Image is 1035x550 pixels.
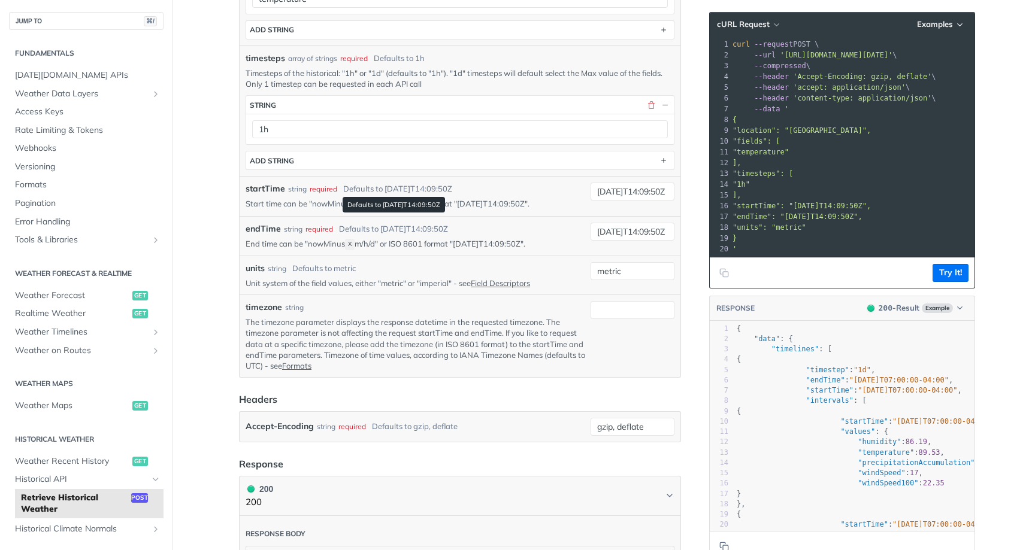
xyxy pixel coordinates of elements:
[239,457,283,471] div: Response
[9,213,164,231] a: Error Handling
[374,53,425,65] div: Defaults to 1h
[132,457,148,466] span: get
[15,106,161,118] span: Access Keys
[710,437,728,447] div: 12
[710,509,728,519] div: 19
[352,200,356,209] span: X
[246,68,674,89] p: Timesteps of the historical: "1h" or "1d" (defaults to "1h"). "1d" timesteps will default select ...
[9,48,164,59] h2: Fundamentals
[340,53,368,64] div: required
[285,302,304,313] div: string
[9,103,164,121] a: Access Keys
[710,147,730,157] div: 11
[710,530,728,540] div: 21
[737,345,832,353] span: : [
[268,263,286,274] div: string
[710,60,730,71] div: 3
[9,452,164,470] a: Weather Recent Historyget
[710,324,728,334] div: 1
[737,324,741,333] span: {
[737,520,997,528] span: : ,
[9,378,164,389] h2: Weather Maps
[933,264,969,282] button: Try It!
[151,475,161,484] button: Hide subpages for Historical API
[338,418,366,435] div: required
[246,301,282,314] label: timezone
[733,191,741,199] span: ],
[372,418,458,435] div: Defaults to gzip, deflate
[879,303,892,312] span: 200
[292,263,356,275] div: Defaults to metric
[151,346,161,355] button: Show subpages for Weather on Routes
[858,437,901,446] span: "humidity"
[710,104,730,114] div: 7
[710,458,728,468] div: 14
[246,317,586,371] p: The timezone parameter displays the response datetime in the requested timezone. The timezone par...
[246,482,674,509] button: 200 200200
[471,278,530,288] a: Field Descriptors
[892,417,992,426] span: "[DATE]T07:00:00-04:00"
[733,245,737,253] span: '
[343,183,452,195] div: Defaults to [DATE]T14:09:50Z
[151,524,161,534] button: Show subpages for Historical Climate Normals
[710,179,730,190] div: 14
[710,396,728,406] div: 8
[737,366,875,374] span: : ,
[710,499,728,509] div: 18
[15,69,161,81] span: [DATE][DOMAIN_NAME] APIs
[246,52,285,65] span: timesteps
[737,376,953,384] span: : ,
[9,195,164,212] a: Pagination
[246,96,674,114] button: string
[733,169,793,178] span: "timesteps": [
[15,308,129,320] span: Realtime Weather
[710,468,728,478] div: 15
[9,520,164,538] a: Historical Climate NormalsShow subpages for Historical Climate Normals
[733,137,780,145] span: "fields": [
[737,510,741,518] span: {
[246,198,586,209] p: Start time can be "nowMinus m/h/d" or ISO 8601 format "[DATE]T14:09:50Z".
[733,62,810,70] span: \
[9,434,164,445] h2: Historical Weather
[754,62,806,70] span: --compressed
[15,290,129,302] span: Weather Forecast
[716,264,733,282] button: Copy to clipboard
[710,489,728,499] div: 17
[21,492,128,515] span: Retrieve Historical Weather
[754,335,780,343] span: "data"
[733,148,789,156] span: "temperature"
[9,176,164,194] a: Formats
[305,224,333,235] div: required
[288,53,337,64] div: array of strings
[793,72,931,81] span: 'Accept-Encoding: gzip, deflate'
[710,82,730,93] div: 5
[737,500,746,508] span: },
[737,437,931,446] span: : ,
[710,71,730,82] div: 4
[15,473,148,485] span: Historical API
[892,520,992,528] span: "[DATE]T07:00:00-04:00"
[858,469,905,477] span: "windSpeed"
[246,21,674,39] button: ADD string
[710,519,728,530] div: 20
[710,354,728,364] div: 4
[15,345,148,357] span: Weather on Routes
[665,491,674,500] svg: Chevron
[132,401,148,411] span: get
[15,179,161,191] span: Formats
[9,158,164,176] a: Versioning
[9,287,164,305] a: Weather Forecastget
[15,489,164,518] a: Retrieve Historical Weatherpost
[250,25,294,34] div: ADD string
[250,101,276,110] div: string
[710,478,728,488] div: 16
[713,19,783,31] button: cURL Request
[754,94,789,102] span: --header
[710,406,728,417] div: 9
[733,126,871,135] span: "location": "[GEOGRAPHIC_DATA]",
[710,190,730,200] div: 15
[246,151,674,169] button: ADD string
[806,386,854,394] span: "startTime"
[9,397,164,415] a: Weather Mapsget
[840,520,888,528] span: "startTime"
